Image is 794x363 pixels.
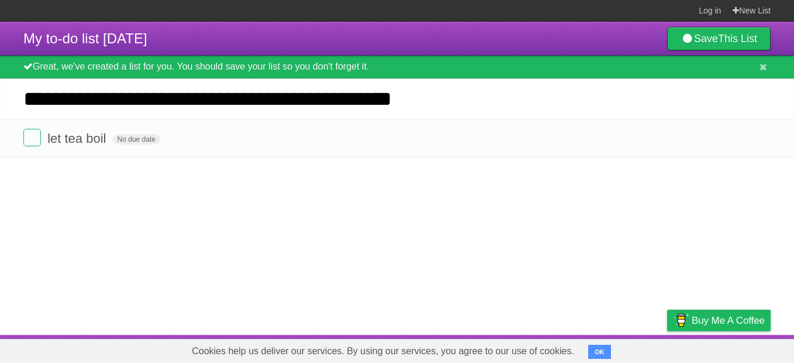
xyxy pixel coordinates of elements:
a: Terms [612,338,638,360]
a: Privacy [652,338,682,360]
span: let tea boil [47,131,109,146]
span: Buy me a coffee [692,310,765,331]
a: Buy me a coffee [667,310,771,331]
span: Cookies help us deliver our services. By using our services, you agree to our use of cookies. [180,340,586,363]
button: OK [588,345,611,359]
a: Developers [550,338,598,360]
label: Done [23,129,41,146]
a: Suggest a feature [697,338,771,360]
a: SaveThis List [667,27,771,50]
b: This List [718,33,757,44]
a: About [512,338,536,360]
span: My to-do list [DATE] [23,30,147,46]
span: No due date [113,134,160,145]
img: Buy me a coffee [673,310,689,330]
